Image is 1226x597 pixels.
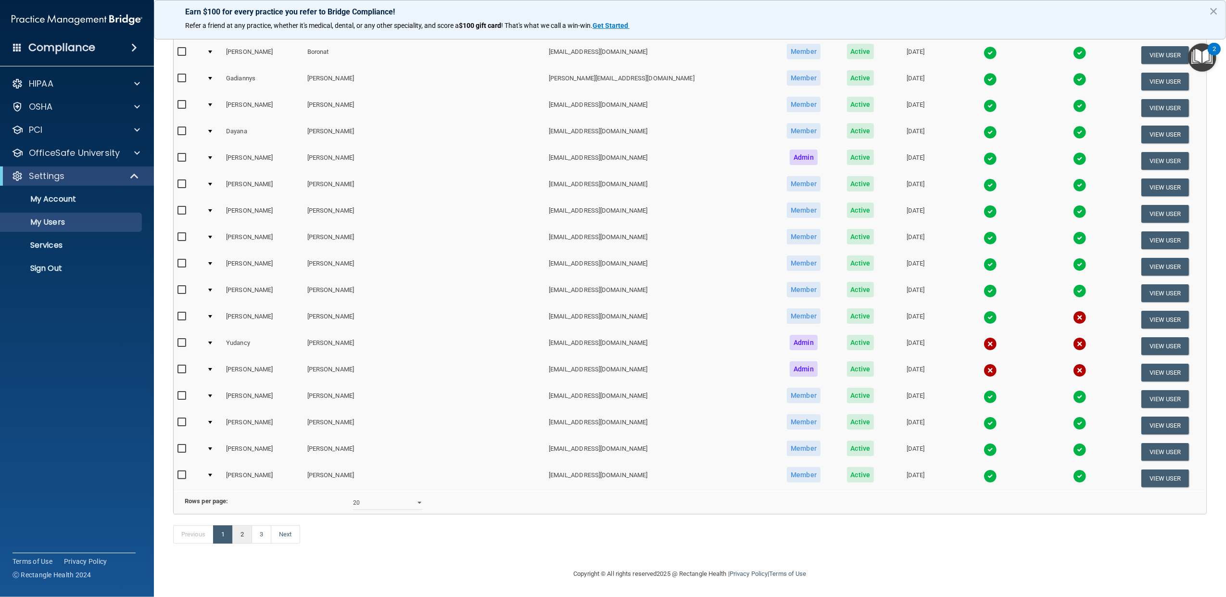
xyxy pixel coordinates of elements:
a: 1 [213,525,233,544]
a: Previous [173,525,214,544]
img: tick.e7d51cea.svg [1073,470,1087,483]
span: Admin [790,361,818,377]
td: Dayana [222,121,303,148]
span: Active [847,44,874,59]
td: [EMAIL_ADDRESS][DOMAIN_NAME] [545,333,773,359]
img: cross.ca9f0e7f.svg [1073,311,1087,324]
span: Active [847,229,874,244]
a: HIPAA [12,78,140,89]
a: Terms of Use [769,570,806,577]
img: tick.e7d51cea.svg [984,417,997,430]
img: cross.ca9f0e7f.svg [984,364,997,377]
div: 2 [1213,49,1216,62]
span: Member [787,70,821,86]
td: [PERSON_NAME] [222,280,303,306]
span: Refer a friend at any practice, whether it's medical, dental, or any other speciality, and score a [185,22,459,29]
span: Active [847,467,874,483]
img: tick.e7d51cea.svg [1073,205,1087,218]
span: Active [847,441,874,456]
td: [EMAIL_ADDRESS][DOMAIN_NAME] [545,95,773,121]
img: tick.e7d51cea.svg [1073,99,1087,113]
p: PCI [29,124,42,136]
button: View User [1141,258,1189,276]
td: [EMAIL_ADDRESS][DOMAIN_NAME] [545,174,773,201]
p: Sign Out [6,264,138,273]
td: [DATE] [886,68,945,95]
span: Active [847,282,874,297]
button: View User [1141,364,1189,381]
img: tick.e7d51cea.svg [984,390,997,404]
td: [PERSON_NAME] [303,95,545,121]
td: [DATE] [886,439,945,465]
td: [PERSON_NAME] [303,306,545,333]
span: Active [847,70,874,86]
td: [PERSON_NAME] [303,386,545,412]
td: [PERSON_NAME] [222,42,303,68]
p: Earn $100 for every practice you refer to Bridge Compliance! [185,7,1195,16]
a: Settings [12,170,139,182]
td: [PERSON_NAME] [222,306,303,333]
td: [PERSON_NAME] [303,359,545,386]
button: View User [1141,99,1189,117]
img: tick.e7d51cea.svg [1073,178,1087,192]
button: View User [1141,337,1189,355]
a: Get Started [593,22,630,29]
button: Open Resource Center, 2 new notifications [1188,43,1216,72]
td: Boronat [303,42,545,68]
button: View User [1141,152,1189,170]
td: [PERSON_NAME] [303,201,545,227]
button: View User [1141,311,1189,329]
img: tick.e7d51cea.svg [984,178,997,192]
td: [PERSON_NAME] [303,121,545,148]
b: Rows per page: [185,497,228,505]
td: [EMAIL_ADDRESS][DOMAIN_NAME] [545,439,773,465]
span: Member [787,44,821,59]
td: [PERSON_NAME] [303,227,545,254]
img: tick.e7d51cea.svg [984,205,997,218]
button: View User [1141,126,1189,143]
a: Next [271,525,300,544]
img: PMB logo [12,10,142,29]
img: tick.e7d51cea.svg [984,443,997,457]
img: tick.e7d51cea.svg [1073,417,1087,430]
td: [DATE] [886,121,945,148]
td: [PERSON_NAME] [222,412,303,439]
td: [EMAIL_ADDRESS][DOMAIN_NAME] [545,412,773,439]
td: [PERSON_NAME] [222,254,303,280]
span: Active [847,176,874,191]
td: [PERSON_NAME] [303,148,545,174]
span: Member [787,97,821,112]
img: cross.ca9f0e7f.svg [1073,337,1087,351]
td: [PERSON_NAME] [222,148,303,174]
span: Member [787,176,821,191]
td: [PERSON_NAME] [222,359,303,386]
p: Settings [29,170,64,182]
button: Close [1209,3,1218,19]
button: View User [1141,73,1189,90]
td: [DATE] [886,333,945,359]
a: OfficeSafe University [12,147,140,159]
img: tick.e7d51cea.svg [1073,258,1087,271]
strong: Get Started [593,22,628,29]
img: tick.e7d51cea.svg [1073,284,1087,298]
td: [DATE] [886,201,945,227]
img: tick.e7d51cea.svg [1073,46,1087,60]
img: tick.e7d51cea.svg [1073,390,1087,404]
td: [PERSON_NAME] [222,465,303,491]
img: tick.e7d51cea.svg [984,231,997,245]
img: tick.e7d51cea.svg [1073,73,1087,86]
p: My Account [6,194,138,204]
span: Member [787,388,821,403]
td: [DATE] [886,386,945,412]
td: [EMAIL_ADDRESS][DOMAIN_NAME] [545,359,773,386]
td: [EMAIL_ADDRESS][DOMAIN_NAME] [545,42,773,68]
td: [EMAIL_ADDRESS][DOMAIN_NAME] [545,280,773,306]
td: [PERSON_NAME] [303,174,545,201]
td: [EMAIL_ADDRESS][DOMAIN_NAME] [545,465,773,491]
span: Active [847,388,874,403]
span: Member [787,255,821,271]
a: 2 [232,525,252,544]
span: Active [847,150,874,165]
img: tick.e7d51cea.svg [984,470,997,483]
button: View User [1141,205,1189,223]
